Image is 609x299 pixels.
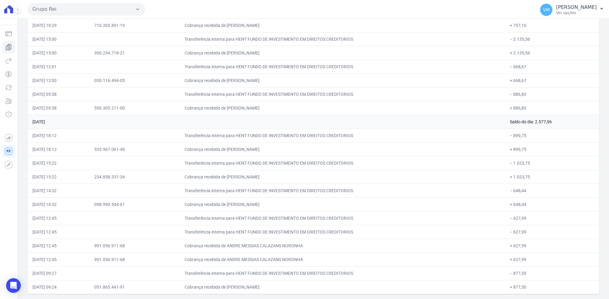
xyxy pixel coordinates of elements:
td: + 648,44 [505,197,599,211]
td: − 668,67 [505,60,599,73]
td: [DATE] 12:45 [28,252,89,266]
td: [DATE] 18:12 [28,142,89,156]
td: Cobrança recebida de [PERSON_NAME] [180,46,505,60]
td: Transferência interna para HENT FUNDO DE INVESTIMENTO EM DIREITOS CREDITORIOS [180,32,505,46]
td: Transferência interna para HENT FUNDO DE INVESTIMENTO EM DIREITOS CREDITORIOS [180,87,505,101]
td: 234.858.331-34 [89,170,180,184]
span: VM [543,8,550,12]
td: Cobrança recebida de [PERSON_NAME] [180,101,505,115]
td: − 899,75 [505,129,599,142]
td: [DATE] 05:58 [28,87,89,101]
td: Transferência interna para HENT FUNDO DE INVESTIMENTO EM DIREITOS CREDITORIOS [180,129,505,142]
td: − 886,83 [505,87,599,101]
td: − 627,99 [505,211,599,225]
td: [DATE] 15:00 [28,46,89,60]
td: 051.865.441-91 [89,280,180,294]
td: [DATE] 12:00 [28,73,89,87]
td: − 648,44 [505,184,599,197]
td: Cobrança recebida de ANDRE MESSIAS CALAZANS NORONHA [180,252,505,266]
td: 710.305.891-19 [89,18,180,32]
td: − 627,99 [505,225,599,239]
td: + 2.135,56 [505,46,599,60]
button: VM [PERSON_NAME] Ver opções [535,1,609,18]
td: Cobrança recebida de ANDRE MESSIAS CALAZANS NORONHA [180,239,505,252]
td: 991.056.911-68 [89,252,180,266]
td: [DATE] 15:22 [28,170,89,184]
td: Cobrança recebida de [PERSON_NAME] [180,197,505,211]
td: + 627,99 [505,252,599,266]
td: + 899,75 [505,142,599,156]
td: Transferência interna para HENT FUNDO DE INVESTIMENTO EM DIREITOS CREDITORIOS [180,60,505,73]
p: Ver opções [556,10,597,15]
button: Grupo Rei [28,3,145,15]
td: [DATE] [28,115,505,129]
td: Transferência interna para HENT FUNDO DE INVESTIMENTO EM DIREITOS CREDITORIOS [180,266,505,280]
td: Transferência interna para HENT FUNDO DE INVESTIMENTO EM DIREITOS CREDITORIOS [180,156,505,170]
td: + 668,67 [505,73,599,87]
td: + 1.023,75 [505,170,599,184]
td: [DATE] 12:45 [28,211,89,225]
td: [DATE] 09:24 [28,280,89,294]
td: Cobrança recebida de [PERSON_NAME] [180,170,505,184]
td: Cobrança recebida de [PERSON_NAME] [180,142,505,156]
div: Open Intercom Messenger [6,278,21,293]
td: Cobrança recebida de [PERSON_NAME] [180,73,505,87]
td: 991.056.911-68 [89,239,180,252]
td: 550.305.211-00 [89,101,180,115]
td: [DATE] 12:45 [28,225,89,239]
td: [DATE] 12:45 [28,239,89,252]
td: [DATE] 09:27 [28,266,89,280]
td: Transferência interna para HENT FUNDO DE INVESTIMENTO EM DIREITOS CREDITORIOS [180,184,505,197]
td: Saldo do dia: 2.577,96 [505,115,599,129]
td: [DATE] 14:32 [28,184,89,197]
td: [DATE] 15:00 [28,32,89,46]
td: − 877,50 [505,266,599,280]
td: + 886,83 [505,101,599,115]
td: − 2.135,56 [505,32,599,46]
td: Transferência interna para HENT FUNDO DE INVESTIMENTO EM DIREITOS CREDITORIOS [180,225,505,239]
td: [DATE] 15:22 [28,156,89,170]
td: Transferência interna para HENT FUNDO DE INVESTIMENTO EM DIREITOS CREDITORIOS [180,211,505,225]
p: [PERSON_NAME] [556,4,597,10]
td: [DATE] 19:29 [28,18,89,32]
td: [DATE] 12:01 [28,60,89,73]
td: [DATE] 14:32 [28,197,89,211]
td: − 1.023,75 [505,156,599,170]
td: + 627,99 [505,239,599,252]
td: Cobrança recebida de [PERSON_NAME] [180,280,505,294]
td: + 877,50 [505,280,599,294]
td: 300.254.718-21 [89,46,180,60]
td: 098.990.544-61 [89,197,180,211]
td: Cobrança recebida de [PERSON_NAME] [180,18,505,32]
td: + 757,10 [505,18,599,32]
nav: Sidebar [5,28,13,171]
td: [DATE] 05:58 [28,101,89,115]
td: [DATE] 18:12 [28,129,89,142]
td: 030.116.494-05 [89,73,180,87]
td: 535.967.061-49 [89,142,180,156]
